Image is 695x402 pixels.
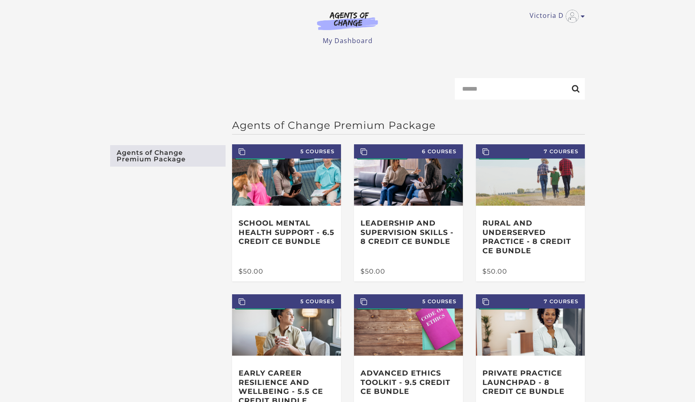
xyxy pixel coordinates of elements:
[361,268,456,275] div: $50.00
[361,369,456,396] h3: Advanced Ethics Toolkit - 9.5 Credit CE Bundle
[239,219,334,246] h3: School Mental Health Support - 6.5 Credit CE Bundle
[482,219,578,255] h3: Rural and Underserved Practice - 8 Credit CE Bundle
[530,10,581,23] a: Toggle menu
[482,369,578,396] h3: Private Practice Launchpad - 8 Credit CE Bundle
[232,144,341,159] span: 5 Courses
[232,144,341,281] a: 5 Courses School Mental Health Support - 6.5 Credit CE Bundle $50.00
[308,11,387,30] img: Agents of Change Logo
[361,219,456,246] h3: Leadership and Supervision Skills - 8 Credit CE Bundle
[239,268,334,275] div: $50.00
[354,144,463,159] span: 6 Courses
[354,294,463,309] span: 5 Courses
[110,145,226,167] a: Agents of Change Premium Package
[232,119,585,131] h2: Agents of Change Premium Package
[232,294,341,309] span: 5 Courses
[323,36,373,45] a: My Dashboard
[354,144,463,281] a: 6 Courses Leadership and Supervision Skills - 8 Credit CE Bundle $50.00
[482,268,578,275] div: $50.00
[476,144,585,159] span: 7 Courses
[476,144,585,281] a: 7 Courses Rural and Underserved Practice - 8 Credit CE Bundle $50.00
[476,294,585,309] span: 7 Courses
